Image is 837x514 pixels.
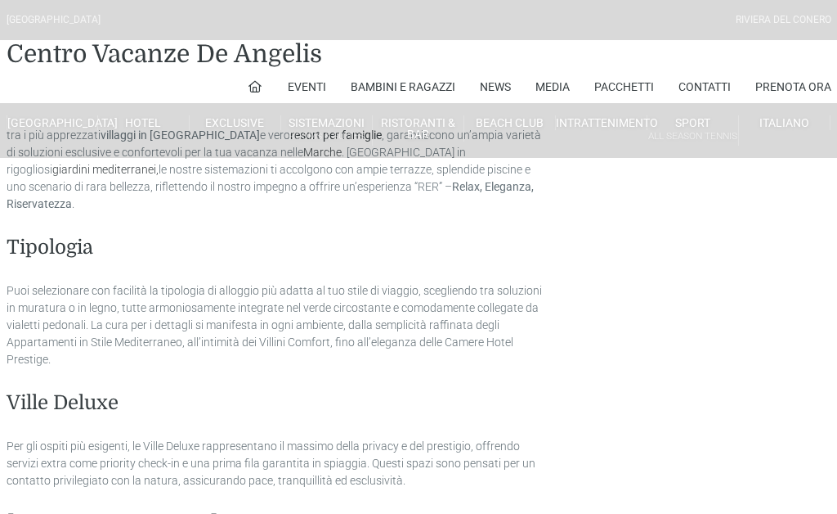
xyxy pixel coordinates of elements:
a: News [480,70,511,103]
a: Ristoranti & Bar [373,115,464,142]
a: Contatti [678,70,731,103]
small: Rooms & Suites [281,128,372,144]
a: Pacchetti [594,70,654,103]
a: SportAll Season Tennis [647,115,739,146]
a: Hotel [98,115,190,130]
small: All Season Tennis [647,128,738,144]
a: SistemazioniRooms & Suites [281,115,373,146]
a: Exclusive [190,115,281,130]
div: Riviera Del Conero [736,12,831,28]
a: [GEOGRAPHIC_DATA] [7,115,98,130]
a: Prenota Ora [755,70,831,103]
div: [GEOGRAPHIC_DATA] [7,12,101,28]
span: Italiano [759,116,809,129]
a: Eventi [288,70,326,103]
a: Bambini e Ragazzi [351,70,455,103]
a: Centro Vacanze De Angelis [7,38,322,70]
a: Intrattenimento [556,115,647,130]
a: Beach Club [464,115,556,130]
a: Italiano [739,115,830,130]
a: Media [535,70,570,103]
